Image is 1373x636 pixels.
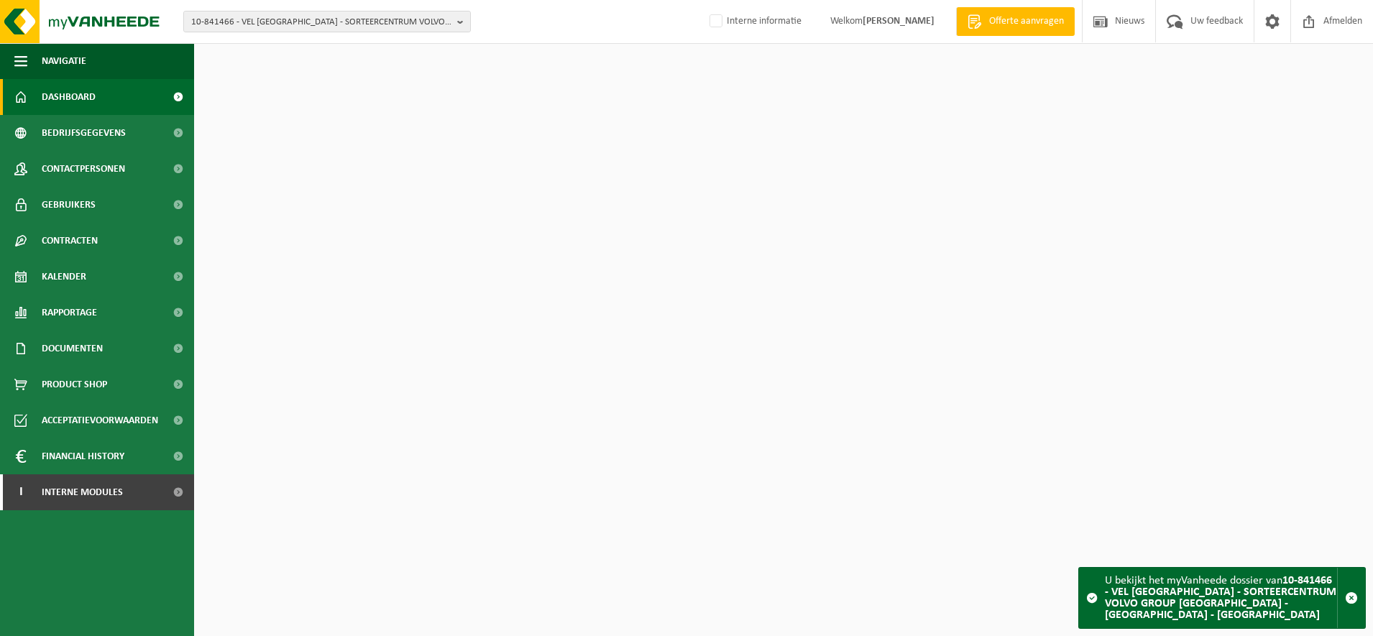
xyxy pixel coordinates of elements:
[1105,575,1336,621] strong: 10-841466 - VEL [GEOGRAPHIC_DATA] - SORTEERCENTRUM VOLVO GROUP [GEOGRAPHIC_DATA] - [GEOGRAPHIC_DA...
[42,367,107,402] span: Product Shop
[42,438,124,474] span: Financial History
[42,331,103,367] span: Documenten
[42,187,96,223] span: Gebruikers
[183,11,471,32] button: 10-841466 - VEL [GEOGRAPHIC_DATA] - SORTEERCENTRUM VOLVO GROUP [GEOGRAPHIC_DATA] - [GEOGRAPHIC_DA...
[42,79,96,115] span: Dashboard
[1105,568,1337,628] div: U bekijkt het myVanheede dossier van
[191,11,451,33] span: 10-841466 - VEL [GEOGRAPHIC_DATA] - SORTEERCENTRUM VOLVO GROUP [GEOGRAPHIC_DATA] - [GEOGRAPHIC_DA...
[42,43,86,79] span: Navigatie
[14,474,27,510] span: I
[707,11,802,32] label: Interne informatie
[986,14,1067,29] span: Offerte aanvragen
[42,151,125,187] span: Contactpersonen
[42,295,97,331] span: Rapportage
[42,402,158,438] span: Acceptatievoorwaarden
[956,7,1075,36] a: Offerte aanvragen
[42,259,86,295] span: Kalender
[863,16,935,27] strong: [PERSON_NAME]
[42,115,126,151] span: Bedrijfsgegevens
[42,474,123,510] span: Interne modules
[42,223,98,259] span: Contracten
